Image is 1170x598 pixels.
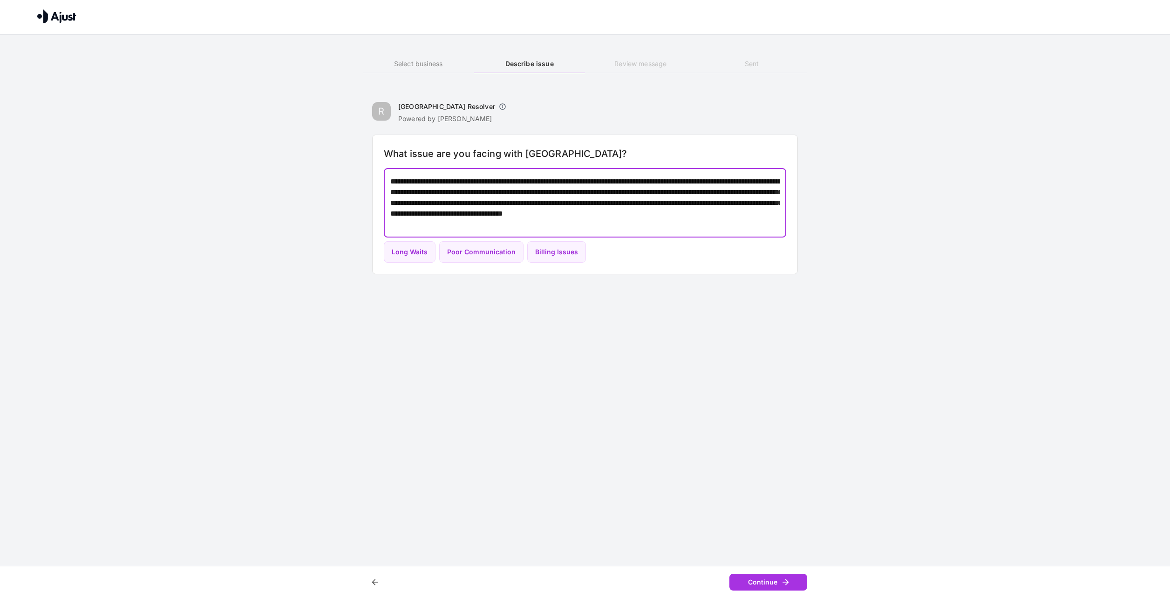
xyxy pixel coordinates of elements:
button: Billing Issues [527,241,586,263]
p: Powered by [PERSON_NAME] [398,114,510,123]
button: Poor Communication [439,241,524,263]
h6: Sent [696,59,807,69]
h6: Describe issue [474,59,585,69]
h6: [GEOGRAPHIC_DATA] Resolver [398,102,495,111]
div: R [372,102,391,121]
img: Ajust [37,9,76,23]
button: Continue [729,574,807,591]
h6: Review message [585,59,696,69]
h6: Select business [363,59,474,69]
button: Long Waits [384,241,435,263]
h6: What issue are you facing with [GEOGRAPHIC_DATA]? [384,146,786,161]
